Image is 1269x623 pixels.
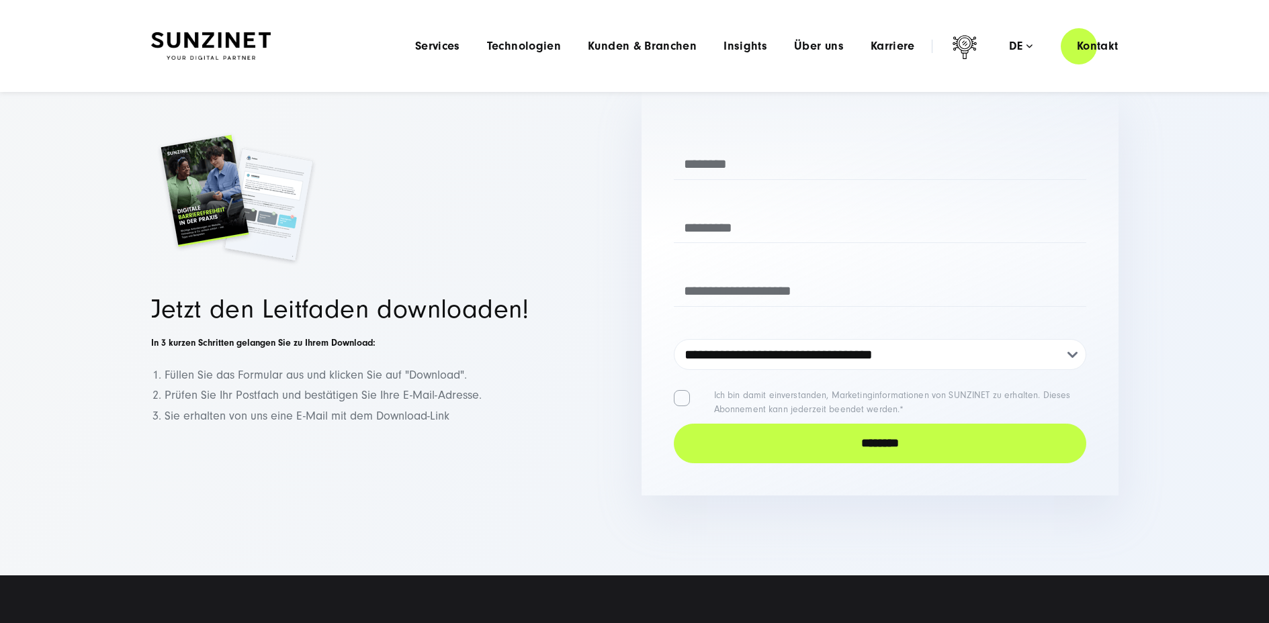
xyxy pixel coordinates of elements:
[151,336,628,352] h6: In 3 kurzen Schritten gelangen Sie zu Ihrem Download:
[165,406,628,427] li: Sie erhalten von uns eine E-Mail mit dem Download-Link
[724,40,767,53] a: Insights
[1061,27,1135,65] a: Kontakt
[487,40,561,53] a: Technologien
[415,40,460,53] a: Services
[151,32,271,60] img: SUNZINET Full Service Digital Agentur
[794,40,844,53] a: Über uns
[165,385,628,406] li: Prüfen Sie Ihr Postfach und bestätigen Sie Ihre E-Mail-Adresse.
[871,40,915,53] a: Karriere
[151,112,322,283] img: Vorschau auf das Whitepaper von SUNZINET zu digitaler Barrierefreiheit, das wichtige Anforderunge...
[588,40,697,53] a: Kunden & Branchen
[714,390,1071,415] p: Ich bin damit einverstanden, Marketinginformationen von SUNZINET zu erhalten. Dieses Abonnement k...
[165,365,628,386] li: Füllen Sie das Formular aus und klicken Sie auf "Download".
[1009,40,1033,53] div: de
[151,297,628,322] h2: Jetzt den Leitfaden downloaden!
